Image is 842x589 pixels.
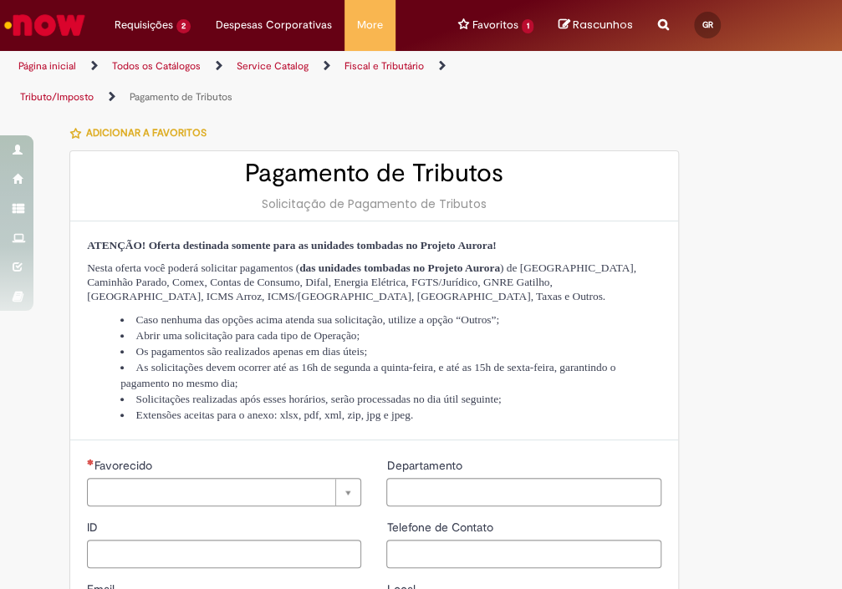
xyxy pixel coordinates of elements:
[344,59,424,73] a: Fiscal e Tributário
[87,478,361,506] a: Limpar campo Favorecido
[135,409,413,421] span: Extensões aceitas para o anexo: xlsx, pdf, xml, zip, jpg e jpeg.
[112,59,201,73] a: Todos os Catálogos
[559,17,633,33] a: No momento, sua lista de rascunhos tem 0 Itens
[216,17,332,33] span: Despesas Corporativas
[2,8,88,42] img: ServiceNow
[237,59,309,73] a: Service Catalog
[135,329,360,342] span: Abrir uma solicitação para cada tipo de Operação;
[386,540,661,568] input: Telefone de Contato
[135,393,501,405] span: Solicitações realizadas após esses horários, serão processadas no dia útil seguinte;
[20,90,94,104] a: Tributo/Imposto
[176,19,191,33] span: 2
[522,19,534,33] span: 1
[87,195,661,212] div: Solicitação de Pagamento de Tributos
[13,51,478,113] ul: Trilhas de página
[386,520,496,535] span: Telefone de Contato
[87,261,636,302] span: Nesta oferta você poderá solicitar pagamentos ( ) de [GEOGRAPHIC_DATA], Caminhão Parado, Comex, C...
[135,313,499,326] span: Caso nenhuma das opções acima atenda sua solicitação, utilize a opção “Outros”;
[130,90,232,104] a: Pagamento de Tributos
[357,17,383,33] span: More
[87,520,101,535] span: ID
[87,459,94,465] span: Necessários
[69,115,216,150] button: Adicionar a Favoritos
[135,345,366,358] span: Os pagamentos são realizados apenas em dias úteis;
[702,19,713,30] span: GR
[18,59,76,73] a: Página inicial
[120,361,615,389] span: As solicitações devem ocorrer até as 16h de segunda a quinta-feira, e até as 15h de sexta-feira, ...
[386,458,465,473] span: Departamento
[86,126,207,140] span: Adicionar a Favoritos
[386,478,661,506] input: Departamento
[87,160,661,187] h2: Pagamento de Tributos
[94,458,156,473] span: Necessários - Favorecido
[87,540,361,568] input: ID
[87,239,496,251] span: ATENÇÃO! Oferta destinada somente para as unidades tombadas no Projeto Aurora!
[115,17,173,33] span: Requisições
[573,17,633,33] span: Rascunhos
[472,17,518,33] span: Favoritos
[299,261,500,274] strong: das unidades tombadas no Projeto Aurora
